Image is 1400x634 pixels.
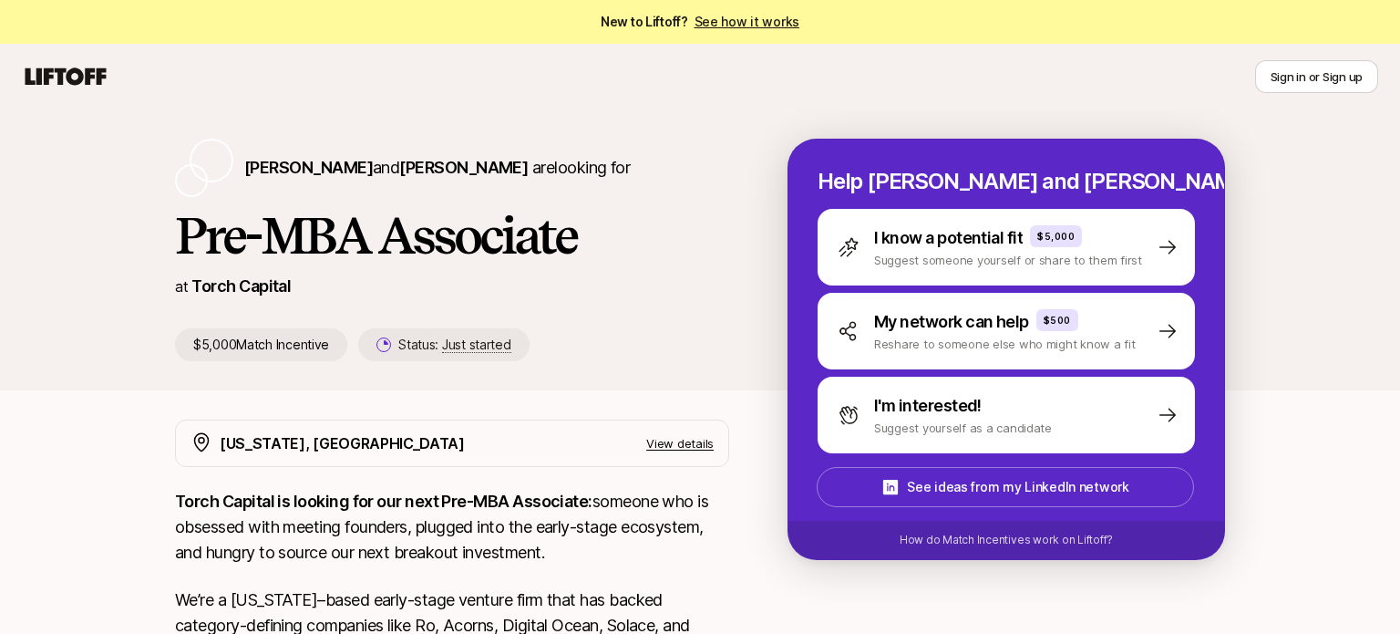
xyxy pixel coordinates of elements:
p: I know a potential fit [874,225,1023,251]
p: at [175,275,188,298]
p: [US_STATE], [GEOGRAPHIC_DATA] [220,431,465,455]
p: $5,000 [1037,229,1075,244]
span: and [373,158,528,177]
span: Just started [442,337,511,353]
p: My network can help [874,309,1029,335]
p: someone who is obsessed with meeting founders, plugged into the early-stage ecosystem, and hungry... [175,489,729,566]
p: Help [PERSON_NAME] and [PERSON_NAME] hire [818,169,1195,194]
p: How do Match Incentives work on Liftoff? [900,532,1113,548]
p: Suggest someone yourself or share to them first [874,251,1142,269]
p: See ideas from my LinkedIn network [907,476,1128,498]
h1: Pre-MBA Associate [175,208,729,263]
span: [PERSON_NAME] [244,158,373,177]
button: Sign in or Sign up [1255,60,1378,93]
p: I'm interested! [874,393,982,419]
p: $500 [1044,313,1071,327]
p: Reshare to someone else who might know a fit [874,335,1136,353]
p: $5,000 Match Incentive [175,328,347,361]
strong: Torch Capital is looking for our next Pre-MBA Associate: [175,492,592,511]
button: See ideas from my LinkedIn network [817,467,1194,507]
a: See how it works [695,14,800,29]
p: Status: [398,334,510,356]
a: Torch Capital [191,276,291,296]
p: are looking for [244,155,630,181]
span: [PERSON_NAME] [399,158,528,177]
p: View details [646,434,714,452]
span: New to Liftoff? [601,11,799,33]
p: Suggest yourself as a candidate [874,419,1052,437]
